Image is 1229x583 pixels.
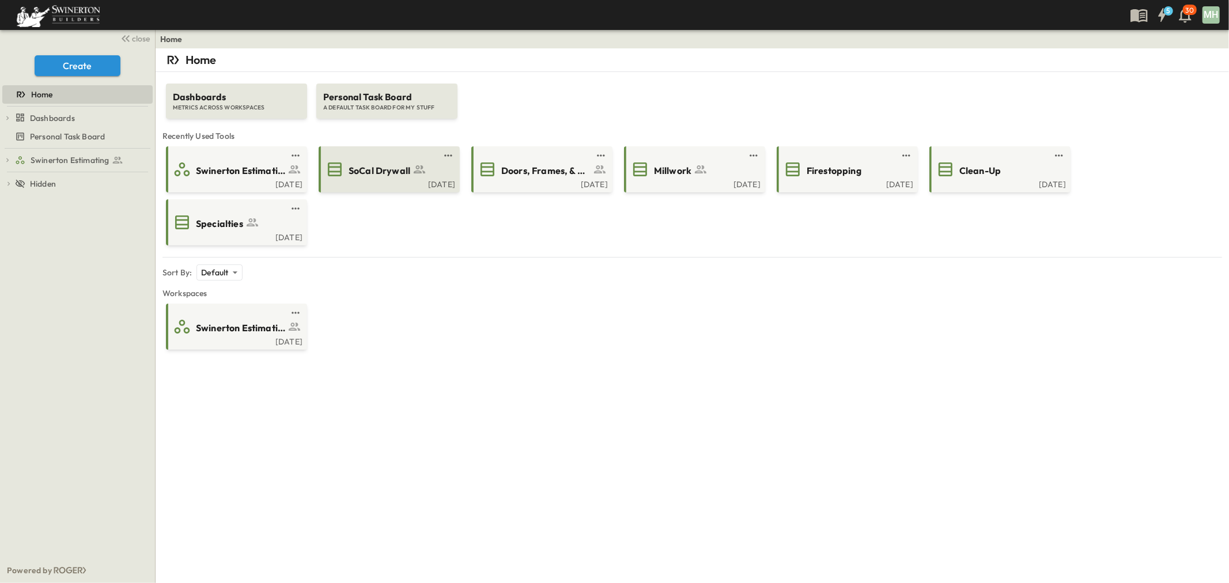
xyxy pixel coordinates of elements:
[1052,149,1066,162] button: test
[160,33,183,45] a: Home
[321,179,455,188] a: [DATE]
[323,90,451,104] span: Personal Task Board
[165,72,308,119] a: DashboardsMETRICS ACROSS WORKSPACES
[31,89,53,100] span: Home
[162,130,1222,142] span: Recently Used Tools
[196,321,285,335] span: Swinerton Estimating
[133,33,150,44] span: close
[959,164,1001,177] span: Clean-Up
[289,202,302,215] button: test
[349,164,410,177] span: SoCal Drywall
[173,104,300,112] span: METRICS ACROSS WORKSPACES
[1202,6,1220,24] div: MH
[807,164,861,177] span: Firestopping
[899,149,913,162] button: test
[747,149,761,162] button: test
[186,52,217,68] p: Home
[196,164,285,177] span: Swinerton Estimating
[441,149,455,162] button: test
[474,160,608,179] a: Doors, Frames, & Hardware
[35,55,120,76] button: Create
[116,30,153,46] button: close
[30,112,75,124] span: Dashboards
[323,104,451,112] span: A DEFAULT TASK BOARD FOR MY STUFF
[2,86,150,103] a: Home
[779,179,913,188] a: [DATE]
[289,306,302,320] button: test
[30,131,105,142] span: Personal Task Board
[626,160,761,179] a: Millwork
[168,317,302,336] a: Swinerton Estimating
[289,149,302,162] button: test
[932,160,1066,179] a: Clean-Up
[196,217,243,230] span: Specialties
[2,127,153,146] div: Personal Task Boardtest
[168,213,302,232] a: Specialties
[30,178,56,190] span: Hidden
[15,110,150,126] a: Dashboards
[168,179,302,188] a: [DATE]
[162,287,1222,299] span: Workspaces
[1151,5,1174,25] button: 5
[14,3,103,27] img: 6c363589ada0b36f064d841b69d3a419a338230e66bb0a533688fa5cc3e9e735.png
[779,160,913,179] a: Firestopping
[31,154,109,166] span: Swinerton Estimating
[168,160,302,179] a: Swinerton Estimating
[932,179,1066,188] a: [DATE]
[1166,6,1170,16] h6: 5
[2,128,150,145] a: Personal Task Board
[15,152,150,168] a: Swinerton Estimating
[168,232,302,241] a: [DATE]
[160,33,190,45] nav: breadcrumbs
[196,264,242,281] div: Default
[315,72,459,119] a: Personal Task BoardA DEFAULT TASK BOARD FOR MY STUFF
[594,149,608,162] button: test
[321,160,455,179] a: SoCal Drywall
[501,164,591,177] span: Doors, Frames, & Hardware
[474,179,608,188] a: [DATE]
[173,90,300,104] span: Dashboards
[201,267,228,278] p: Default
[1186,6,1194,15] p: 30
[162,267,192,278] p: Sort By:
[626,179,761,188] a: [DATE]
[654,164,691,177] span: Millwork
[2,151,153,169] div: Swinerton Estimatingtest
[168,336,302,345] a: [DATE]
[1201,5,1221,25] button: MH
